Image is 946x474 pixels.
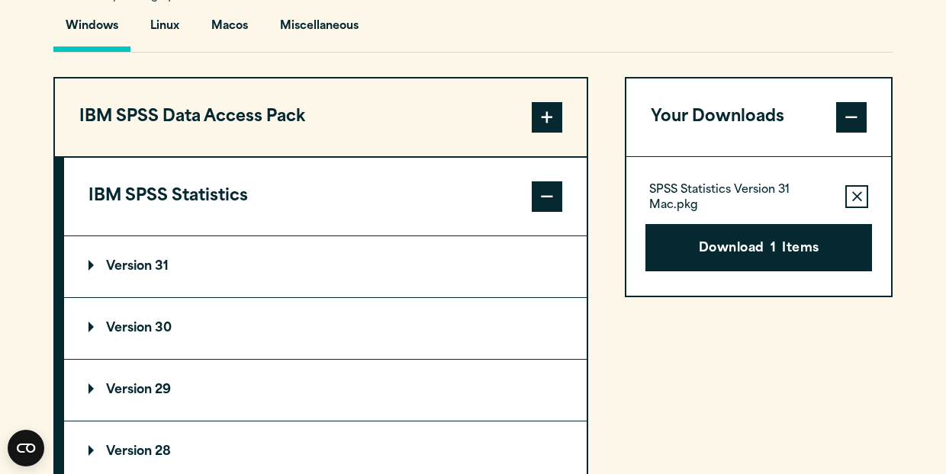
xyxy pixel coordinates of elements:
summary: Version 29 [64,360,587,421]
summary: Version 30 [64,298,587,359]
button: Open CMP widget [8,430,44,466]
p: Version 29 [88,384,171,396]
p: Version 31 [88,261,169,273]
button: Windows [53,8,130,52]
div: Your Downloads [626,156,891,296]
button: Miscellaneous [268,8,371,52]
button: IBM SPSS Data Access Pack [55,78,587,156]
p: Version 30 [88,322,172,335]
summary: Version 31 [64,236,587,297]
button: Macos [199,8,260,52]
button: Your Downloads [626,78,891,156]
button: Download1Items [645,224,872,271]
span: 1 [771,239,776,259]
p: SPSS Statistics Version 31 Mac.pkg [649,183,833,213]
button: IBM SPSS Statistics [64,158,587,235]
p: Version 28 [88,446,171,458]
button: Linux [138,8,191,52]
